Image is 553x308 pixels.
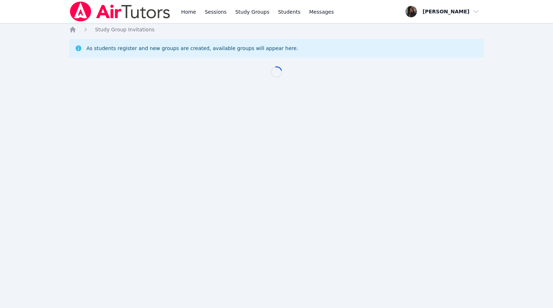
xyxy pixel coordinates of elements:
img: Air Tutors [69,1,171,22]
a: Study Group Invitations [95,26,154,33]
span: Messages [309,8,334,15]
div: As students register and new groups are created, available groups will appear here. [86,45,298,52]
nav: Breadcrumb [69,26,484,33]
span: Study Group Invitations [95,27,154,32]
